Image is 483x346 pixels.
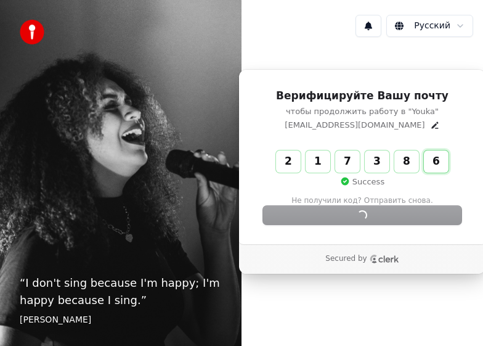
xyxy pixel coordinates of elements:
p: [EMAIL_ADDRESS][DOMAIN_NAME] [285,120,424,131]
input: Enter verification code [276,150,473,173]
h1: Верифицируйте Вашу почту [263,89,461,104]
a: Clerk logo [370,255,399,263]
img: youka [20,20,44,44]
p: чтобы продолжить работу в "Youka" [263,106,461,117]
button: Edit [430,120,440,130]
p: “ I don't sing because I'm happy; I'm happy because I sing. ” [20,274,222,309]
p: Success [340,176,384,187]
p: Secured by [325,254,367,264]
footer: [PERSON_NAME] [20,314,222,326]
